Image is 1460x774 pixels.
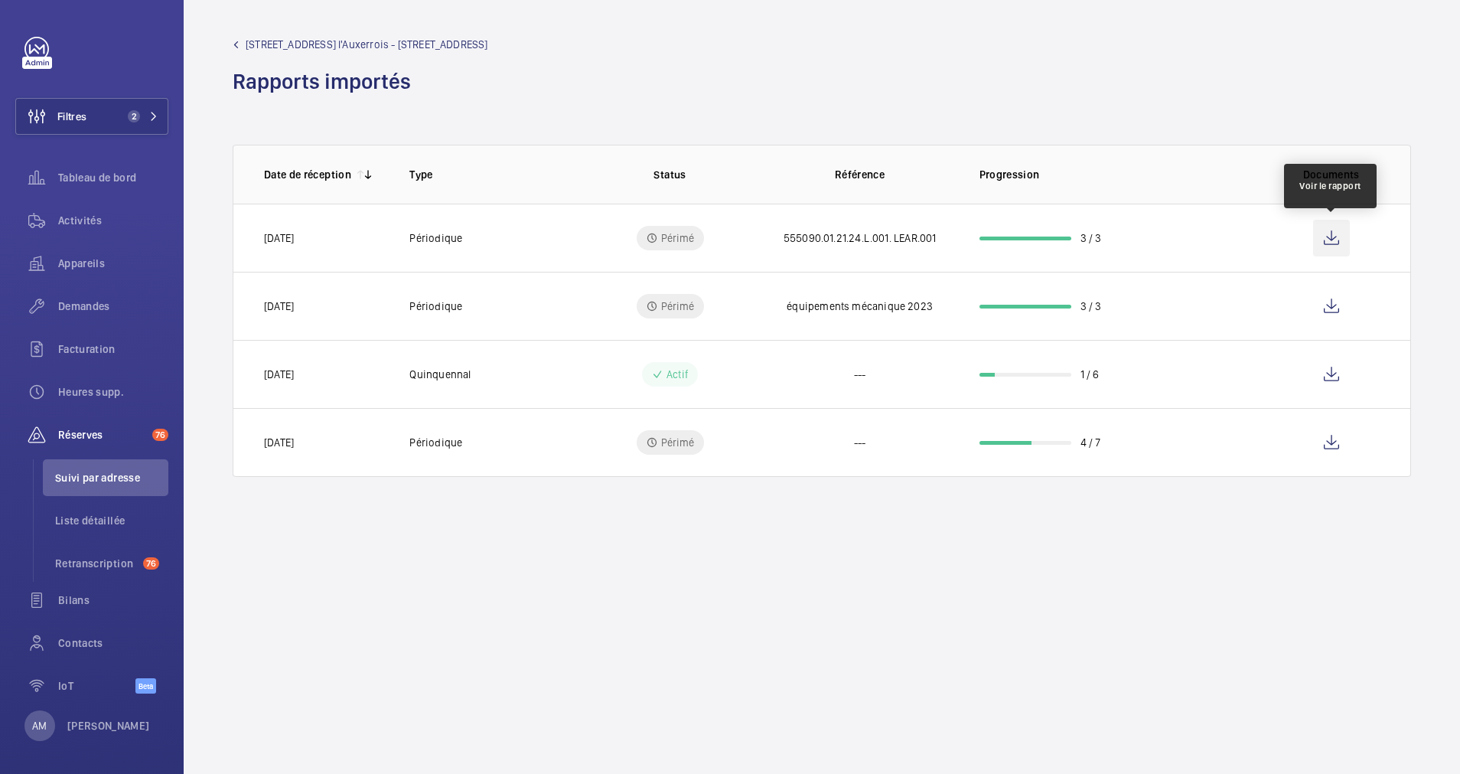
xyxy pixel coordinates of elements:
p: 4 / 7 [1080,435,1101,450]
h1: Rapports importés [233,67,488,96]
p: Progression [979,167,1259,182]
div: Voir le rapport [1299,179,1361,193]
span: Facturation [58,341,168,357]
span: Heures supp. [58,384,168,400]
p: [DATE] [264,230,294,246]
p: Quinquennal [409,367,471,382]
p: AM [32,718,47,733]
p: 555090.01.21.24.L.001. LEAR.001 [784,230,937,246]
span: Liste détaillée [55,513,168,528]
p: Périodique [409,299,462,314]
p: Type [409,167,575,182]
p: Périmé [661,299,695,314]
p: Documents [1283,167,1380,182]
p: 3 / 3 [1080,230,1102,246]
p: équipements mécanique 2023 [787,299,933,314]
p: [DATE] [264,435,294,450]
p: Périodique [409,435,462,450]
span: Filtres [57,109,86,124]
span: IoT [58,678,135,694]
span: 76 [152,429,168,441]
p: Date de réception [264,167,351,182]
p: --- [854,435,866,450]
p: 3 / 3 [1080,299,1102,314]
span: [STREET_ADDRESS] l'Auxerrois - [STREET_ADDRESS] [246,37,488,52]
span: 76 [143,557,159,570]
span: Beta [135,678,156,694]
p: Périodique [409,230,462,246]
span: 2 [128,110,140,122]
p: [PERSON_NAME] [67,718,150,733]
span: Tableau de bord [58,170,168,185]
span: Suivi par adresse [55,470,168,485]
span: Bilans [58,593,168,608]
p: Référence [776,167,944,182]
p: Périmé [661,435,695,450]
p: Status [586,167,754,182]
p: Périmé [661,230,695,246]
p: [DATE] [264,299,294,314]
p: --- [854,367,866,382]
span: Réserves [58,427,146,443]
span: Retranscription [55,556,137,571]
p: 1 / 6 [1080,367,1100,382]
p: [DATE] [264,367,294,382]
span: Appareils [58,256,168,271]
button: Filtres2 [15,98,168,135]
span: Demandes [58,299,168,314]
span: Contacts [58,635,168,651]
span: Activités [58,213,168,228]
p: Actif [666,367,689,382]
